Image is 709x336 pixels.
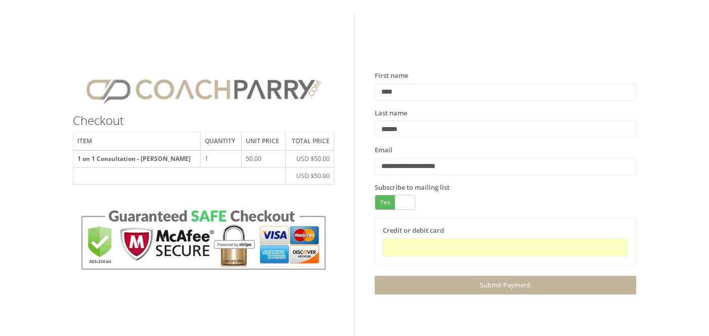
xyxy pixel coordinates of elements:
[285,167,334,185] td: USD $50.00
[389,243,622,251] iframe: Secure card payment input frame
[383,226,444,236] label: Credit or debit card
[73,114,334,127] h3: Checkout
[375,145,392,155] label: Email
[201,150,242,167] td: 1
[375,71,408,81] label: First name
[375,195,395,209] span: Yes
[241,150,285,167] td: 50.00
[375,108,407,118] label: Last name
[375,183,450,193] label: Subscribe to mailing list
[73,71,334,109] img: CPlogo.png
[285,133,334,150] th: Total price
[375,276,636,295] a: Submit Payment
[285,150,334,167] td: USD $50.00
[241,133,285,150] th: Unit price
[73,133,201,150] th: Item
[73,150,201,167] th: 1 on 1 Consultation - [PERSON_NAME]
[201,133,242,150] th: Quantity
